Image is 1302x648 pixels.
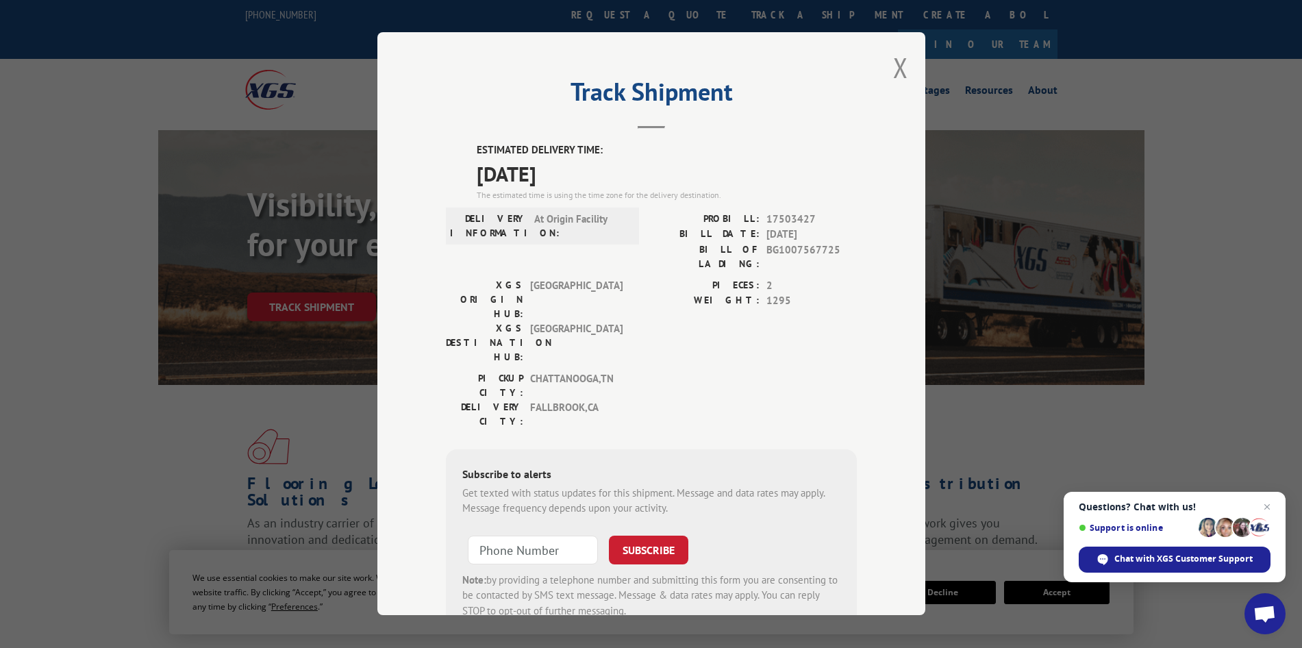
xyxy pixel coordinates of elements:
[446,321,523,364] label: XGS DESTINATION HUB:
[534,212,627,240] span: At Origin Facility
[446,400,523,429] label: DELIVERY CITY:
[651,278,760,294] label: PIECES:
[462,573,486,586] strong: Note:
[462,486,840,516] div: Get texted with status updates for this shipment. Message and data rates may apply. Message frequ...
[1114,553,1253,565] span: Chat with XGS Customer Support
[462,466,840,486] div: Subscribe to alerts
[446,278,523,321] label: XGS ORIGIN HUB:
[1079,547,1270,573] span: Chat with XGS Customer Support
[530,371,623,400] span: CHATTANOOGA , TN
[477,142,857,158] label: ESTIMATED DELIVERY TIME:
[651,242,760,271] label: BILL OF LADING:
[893,49,908,86] button: Close modal
[446,82,857,108] h2: Track Shipment
[1079,501,1270,512] span: Questions? Chat with us!
[530,278,623,321] span: [GEOGRAPHIC_DATA]
[446,371,523,400] label: PICKUP CITY:
[766,212,857,227] span: 17503427
[468,536,598,564] input: Phone Number
[1244,593,1286,634] a: Open chat
[651,293,760,309] label: WEIGHT:
[530,400,623,429] span: FALLBROOK , CA
[766,293,857,309] span: 1295
[450,212,527,240] label: DELIVERY INFORMATION:
[530,321,623,364] span: [GEOGRAPHIC_DATA]
[477,158,857,189] span: [DATE]
[462,573,840,619] div: by providing a telephone number and submitting this form you are consenting to be contacted by SM...
[766,227,857,242] span: [DATE]
[651,227,760,242] label: BILL DATE:
[651,212,760,227] label: PROBILL:
[766,242,857,271] span: BG1007567725
[766,278,857,294] span: 2
[1079,523,1194,533] span: Support is online
[477,189,857,201] div: The estimated time is using the time zone for the delivery destination.
[609,536,688,564] button: SUBSCRIBE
